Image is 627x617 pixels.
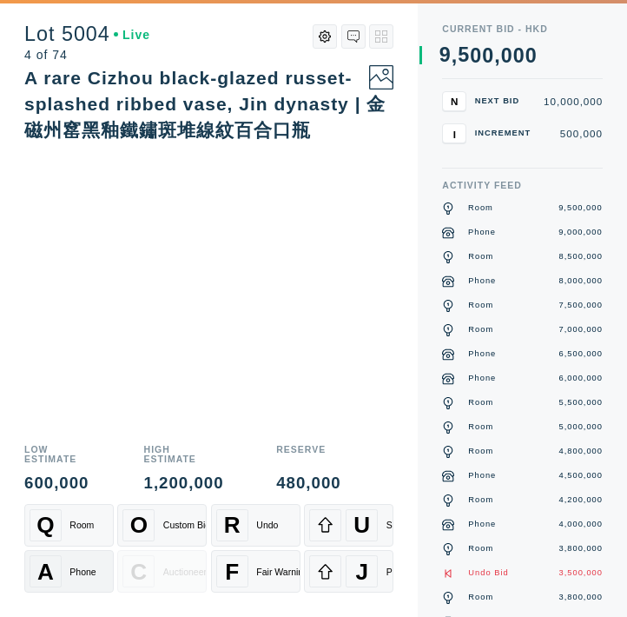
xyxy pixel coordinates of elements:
[69,567,96,577] div: Phone
[451,96,458,107] span: N
[468,275,496,288] div: Phone
[494,46,500,249] div: ,
[544,96,603,107] div: 10,000,000
[475,97,536,105] div: Next Bid
[439,45,452,65] div: 9
[452,46,458,249] div: ,
[256,520,278,530] div: Undo
[353,512,370,539] span: U
[468,494,493,507] div: Room
[442,181,603,190] div: Activity Feed
[475,129,536,137] div: Increment
[559,300,604,312] div: 7,500,000
[468,397,493,409] div: Room
[24,504,114,547] button: QRoom
[24,475,91,492] div: 600,000
[211,504,300,547] button: RUndo
[559,567,604,580] div: 3,500,000
[559,275,604,288] div: 8,000,000
[468,592,493,604] div: Room
[559,543,604,555] div: 3,800,000
[386,567,406,577] div: Pass
[225,558,239,585] span: F
[468,421,493,434] div: Room
[468,202,493,215] div: Room
[304,550,393,593] button: JPass
[453,128,456,139] span: I
[24,49,150,61] div: 4 of 74
[211,550,300,593] button: FFair Warning
[36,512,54,539] span: Q
[117,504,207,547] button: OCustom Bid
[24,445,91,463] div: Low Estimate
[276,445,340,463] div: Reserve
[442,91,466,111] button: N
[386,520,402,530] div: Sell
[468,300,493,312] div: Room
[468,348,496,361] div: Phone
[24,24,150,44] div: Lot 5004
[559,227,604,239] div: 9,000,000
[163,567,207,577] div: Auctioneer
[468,373,496,385] div: Phone
[468,251,493,263] div: Room
[544,129,603,139] div: 500,000
[513,46,525,66] div: 0
[442,123,466,143] button: I
[501,46,513,66] div: 0
[24,550,114,593] button: APhone
[559,324,604,336] div: 7,000,000
[117,550,207,593] button: CAuctioneer
[304,504,393,547] button: USell
[559,421,604,434] div: 5,000,000
[559,348,604,361] div: 6,500,000
[559,373,604,385] div: 6,000,000
[559,397,604,409] div: 5,500,000
[468,324,493,336] div: Room
[525,46,538,66] div: 0
[458,66,470,86] div: 6
[559,202,604,215] div: 9,500,000
[470,46,482,66] div: 0
[442,24,603,34] div: Current Bid - HKD
[468,227,496,239] div: Phone
[468,567,508,580] div: Undo Bid
[468,446,493,458] div: Room
[458,45,470,65] div: 5
[468,543,493,555] div: Room
[37,558,54,585] span: A
[276,475,340,492] div: 480,000
[256,567,308,577] div: Fair Warning
[559,251,604,263] div: 8,500,000
[130,558,147,585] span: C
[144,475,224,492] div: 1,200,000
[559,494,604,507] div: 4,200,000
[130,512,148,539] span: O
[482,46,494,66] div: 0
[163,520,210,530] div: Custom Bid
[468,470,496,482] div: Phone
[24,68,405,141] div: A rare Cizhou black-glazed russet-splashed ribbed vase, Jin dynasty | 金 磁州窰黑釉鐵鏽斑堆線紋百合口瓶
[144,445,224,463] div: High Estimate
[559,446,604,458] div: 4,800,000
[559,592,604,604] div: 3,800,000
[559,470,604,482] div: 4,500,000
[114,29,150,41] div: Live
[559,519,604,531] div: 4,000,000
[468,519,496,531] div: Phone
[224,512,241,539] span: R
[356,558,369,585] span: J
[69,520,94,530] div: Room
